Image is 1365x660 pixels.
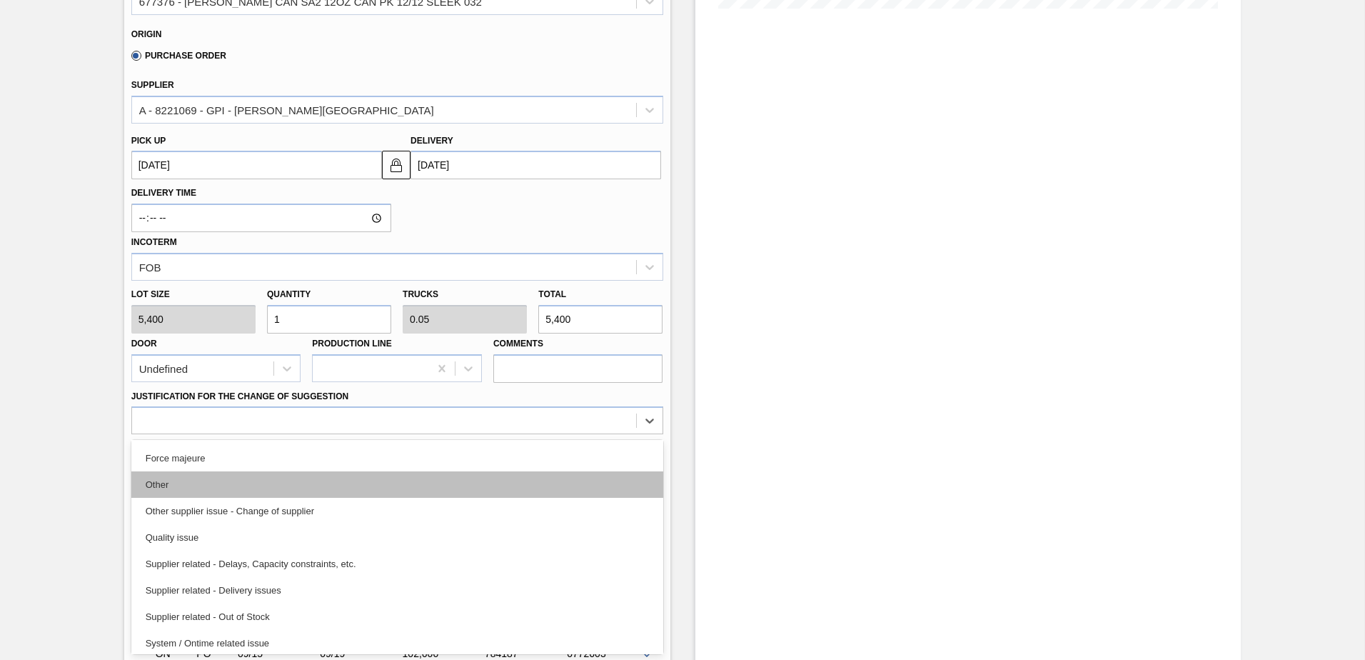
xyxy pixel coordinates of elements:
label: Delivery [410,136,453,146]
div: Other supplier issue - Change of supplier [131,498,663,524]
input: mm/dd/yyyy [410,151,661,179]
label: Production Line [312,339,391,349]
label: Origin [131,29,162,39]
div: Quality issue [131,524,663,551]
div: Undefined [139,362,188,374]
input: mm/dd/yyyy [131,151,382,179]
img: locked [388,156,405,174]
div: Supplier related - Out of Stock [131,604,663,630]
div: System / Ontime related issue [131,630,663,656]
div: Other [131,471,663,498]
div: FOB [139,261,161,273]
div: Supplier related - Delays, Capacity constraints, etc. [131,551,663,577]
label: Door [131,339,157,349]
label: Delivery Time [131,183,391,204]
label: Incoterm [131,237,177,247]
button: locked [382,151,410,179]
label: Supplier [131,80,174,90]
label: Purchase Order [131,51,226,61]
label: Trucks [403,289,438,299]
div: Supplier related - Delivery issues [131,577,663,604]
label: Total [538,289,566,299]
label: Lot size [131,284,256,305]
label: Justification for the Change of Suggestion [131,391,348,401]
label: Comments [493,334,663,354]
label: Pick up [131,136,166,146]
div: A - 8221069 - GPI - [PERSON_NAME][GEOGRAPHIC_DATA] [139,104,434,116]
label: Observation [131,438,663,459]
label: Quantity [267,289,311,299]
div: Force majeure [131,445,663,471]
